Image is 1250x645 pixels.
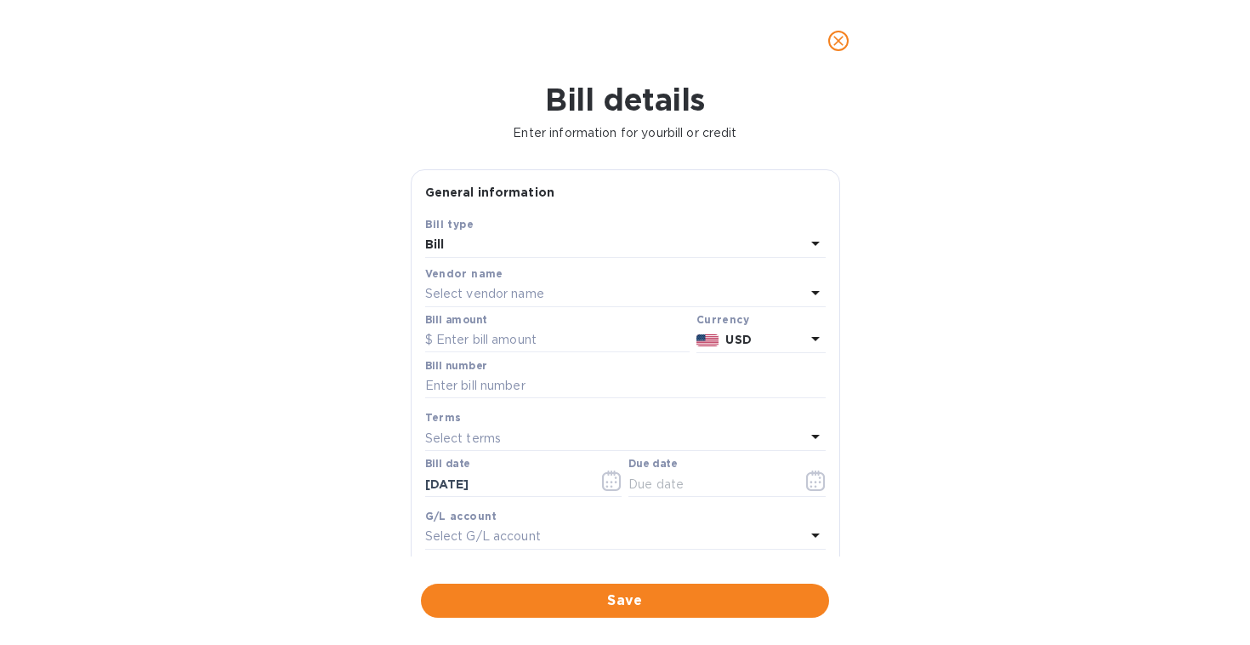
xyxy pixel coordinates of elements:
label: Bill date [425,459,470,470]
b: Bill type [425,218,474,231]
p: Enter information for your bill or credit [14,124,1236,142]
b: Vendor name [425,267,503,280]
h1: Bill details [14,82,1236,117]
b: Terms [425,411,462,424]
button: close [818,20,859,61]
label: Bill number [425,361,486,371]
p: Select terms [425,430,502,448]
p: Select G/L account [425,528,541,545]
b: Bill [425,237,445,251]
input: Due date [628,471,789,497]
b: G/L account [425,510,497,522]
b: USD [725,333,751,346]
input: $ Enter bill amount [425,328,690,353]
input: Enter bill number [425,374,826,399]
label: Bill amount [425,315,486,325]
label: Due date [628,459,677,470]
img: USD [696,334,719,346]
b: General information [425,186,555,199]
p: Select vendor name [425,285,544,303]
b: Currency [696,313,749,326]
span: Save [435,591,815,611]
button: Save [421,584,829,618]
input: Select date [425,471,586,497]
